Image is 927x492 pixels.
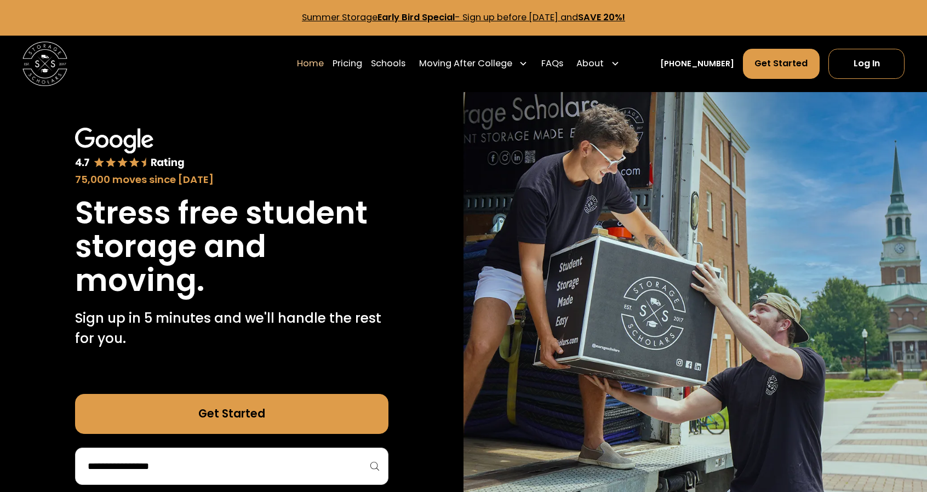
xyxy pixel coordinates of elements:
[541,48,563,79] a: FAQs
[75,172,388,187] div: 75,000 moves since [DATE]
[302,11,625,24] a: Summer StorageEarly Bird Special- Sign up before [DATE] andSAVE 20%!
[576,57,604,71] div: About
[371,48,405,79] a: Schools
[578,11,625,24] strong: SAVE 20%!
[75,394,388,434] a: Get Started
[75,308,388,349] p: Sign up in 5 minutes and we'll handle the rest for you.
[22,42,67,87] a: home
[415,48,533,79] div: Moving After College
[419,57,512,71] div: Moving After College
[297,48,324,79] a: Home
[377,11,455,24] strong: Early Bird Special
[333,48,362,79] a: Pricing
[75,128,185,170] img: Google 4.7 star rating
[660,58,734,70] a: [PHONE_NUMBER]
[828,49,905,79] a: Log In
[743,49,820,79] a: Get Started
[22,42,67,87] img: Storage Scholars main logo
[572,48,624,79] div: About
[75,196,388,298] h1: Stress free student storage and moving.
